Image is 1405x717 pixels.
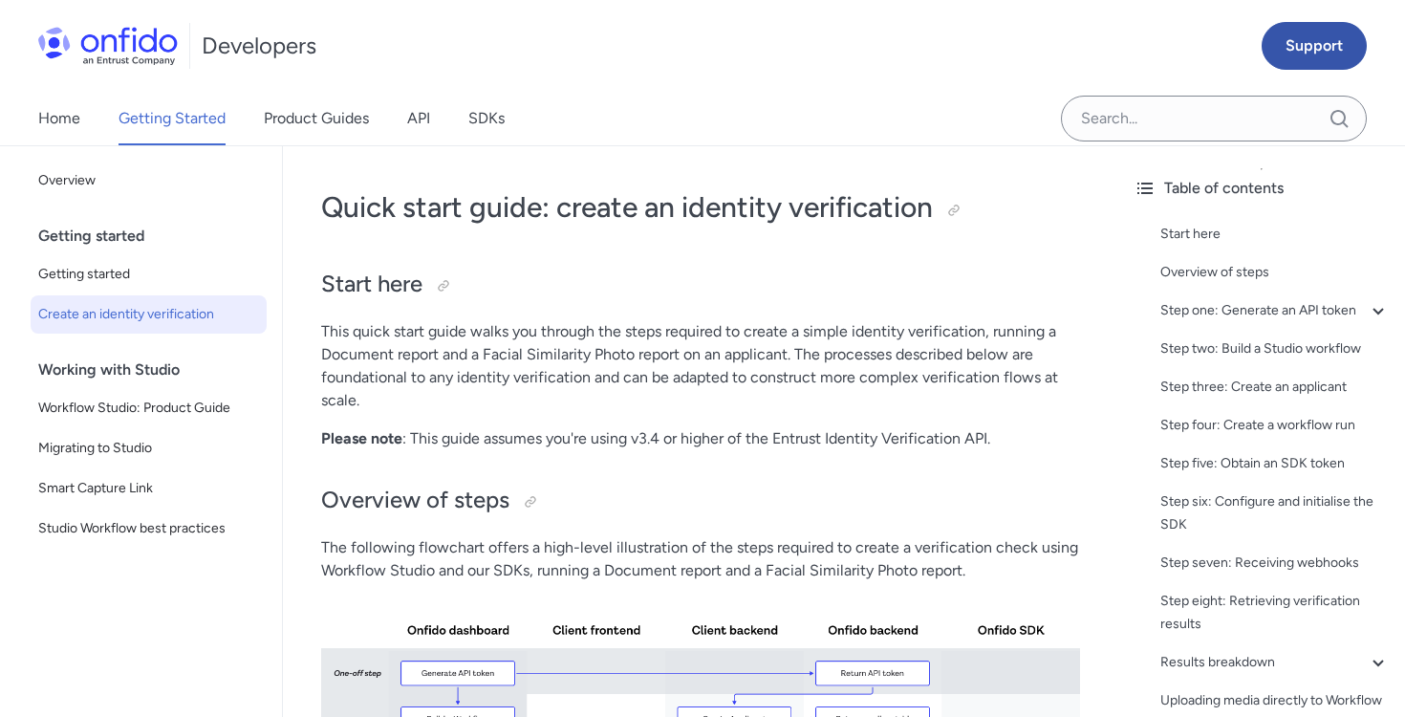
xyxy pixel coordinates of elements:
h1: Quick start guide: create an identity verification [321,188,1080,227]
a: Step six: Configure and initialise the SDK [1160,490,1390,536]
span: Overview [38,169,259,192]
a: Workflow Studio: Product Guide [31,389,267,427]
a: Overview of steps [1160,261,1390,284]
strong: Please note [321,429,402,447]
span: Getting started [38,263,259,286]
a: Support [1262,22,1367,70]
a: Getting Started [119,92,226,145]
a: Step five: Obtain an SDK token [1160,452,1390,475]
a: Product Guides [264,92,369,145]
a: Step two: Build a Studio workflow [1160,337,1390,360]
a: Start here [1160,223,1390,246]
span: Migrating to Studio [38,437,259,460]
a: Create an identity verification [31,295,267,334]
div: Getting started [38,217,274,255]
h2: Overview of steps [321,485,1080,517]
a: Step seven: Receiving webhooks [1160,552,1390,575]
a: Studio Workflow best practices [31,510,267,548]
a: Step three: Create an applicant [1160,376,1390,399]
span: Studio Workflow best practices [38,517,259,540]
h2: Start here [321,269,1080,301]
a: Getting started [31,255,267,293]
p: This quick start guide walks you through the steps required to create a simple identity verificat... [321,320,1080,412]
a: Step eight: Retrieving verification results [1160,590,1390,636]
span: Workflow Studio: Product Guide [38,397,259,420]
span: Smart Capture Link [38,477,259,500]
p: : This guide assumes you're using v3.4 or higher of the Entrust Identity Verification API. [321,427,1080,450]
div: Working with Studio [38,351,274,389]
a: Smart Capture Link [31,469,267,508]
a: Overview [31,162,267,200]
h1: Developers [202,31,316,61]
span: Create an identity verification [38,303,259,326]
a: Step four: Create a workflow run [1160,414,1390,437]
a: Step one: Generate an API token [1160,299,1390,322]
a: Results breakdown [1160,651,1390,674]
a: API [407,92,430,145]
a: Migrating to Studio [31,429,267,467]
a: SDKs [468,92,505,145]
p: The following flowchart offers a high-level illustration of the steps required to create a verifi... [321,536,1080,582]
a: Home [38,92,80,145]
input: Onfido search input field [1061,96,1367,141]
div: Table of contents [1134,177,1390,200]
img: Onfido Logo [38,27,178,65]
